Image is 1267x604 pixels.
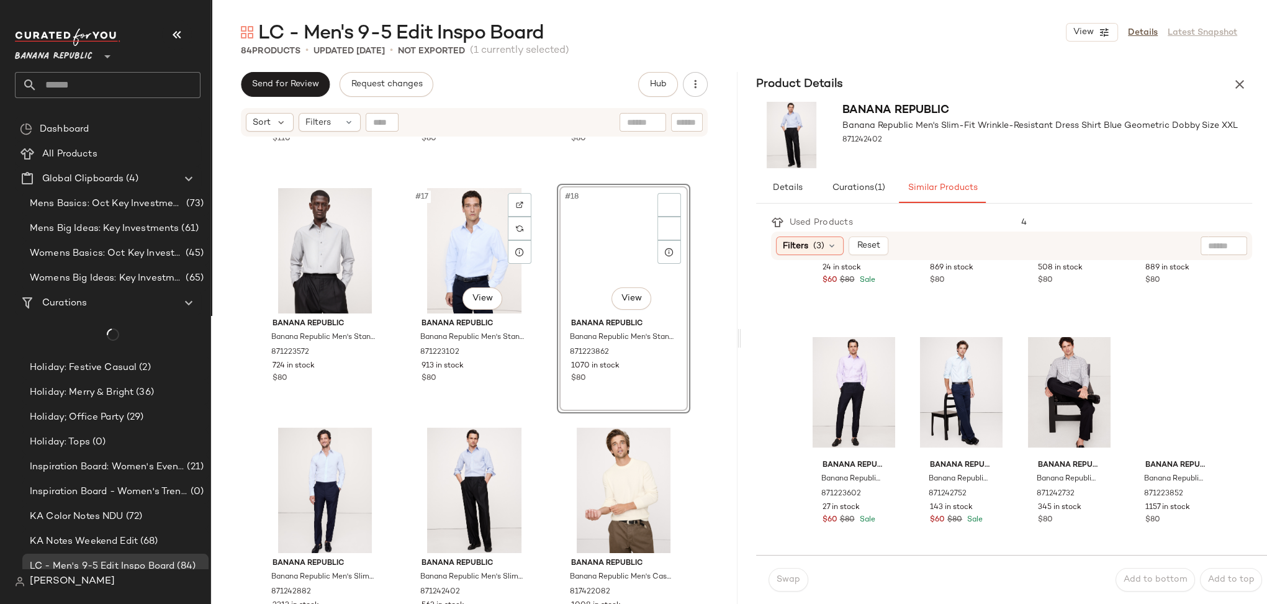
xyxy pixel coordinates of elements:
[840,275,855,286] span: $80
[273,318,377,330] span: Banana Republic
[638,72,678,97] button: Hub
[621,294,642,304] span: View
[649,79,666,89] span: Hub
[823,502,860,513] span: 27 in stock
[570,347,609,358] span: 871223862
[273,133,291,145] span: $110
[1145,263,1189,274] span: 889 in stock
[188,485,204,499] span: (0)
[137,361,150,375] span: (2)
[184,460,204,474] span: (21)
[470,43,569,58] span: (1 currently selected)
[258,21,544,46] span: LC - Men's 9-5 Edit Inspo Board
[1066,23,1118,42] button: View
[1128,26,1158,39] a: Details
[1011,216,1252,229] div: 4
[821,474,884,485] span: Banana Republic Men's Standard-Fit Wrinkle-Resistant Dress Shirt Lilac Size XS
[263,188,387,313] img: cn57816395.jpg
[263,428,387,553] img: cn60370349.jpg
[1145,502,1190,513] span: 1157 in stock
[772,183,802,193] span: Details
[849,237,888,255] button: Reset
[42,147,97,161] span: All Products
[930,275,945,286] span: $80
[422,558,526,569] span: Banana Republic
[823,275,837,286] span: $60
[398,45,465,58] p: Not Exported
[571,558,676,569] span: Banana Republic
[741,76,858,93] h3: Product Details
[823,515,837,526] span: $60
[571,133,586,145] span: $80
[857,516,875,524] span: Sale
[273,361,315,372] span: 724 in stock
[462,287,502,310] button: View
[1145,515,1160,526] span: $80
[30,246,183,261] span: Womens Basics: Oct Key Investments
[930,515,945,526] span: $60
[30,361,137,375] span: Holiday: Festive Casual
[472,294,493,304] span: View
[305,43,309,58] span: •
[271,587,311,598] span: 871242882
[1073,27,1094,37] span: View
[570,332,675,343] span: Banana Republic Men's Standard-Fit Wrinkle-Resistant Dress Shirt Bright White Stripe Size XS
[42,296,87,310] span: Curations
[313,45,385,58] p: updated [DATE]
[30,574,115,589] span: [PERSON_NAME]
[842,104,949,116] span: Banana Republic
[813,330,895,455] img: cn57781957.jpg
[930,460,993,471] span: Banana Republic
[1144,489,1183,500] span: 871223852
[1038,502,1081,513] span: 345 in stock
[133,385,154,400] span: (36)
[422,373,436,384] span: $80
[271,572,376,583] span: Banana Republic Men's Slim-Fit Wrinkle-Resistant Dress Shirt Bright White Stripe Tall Size M
[124,172,138,186] span: (4)
[420,332,525,343] span: Banana Republic Men's Standard-Fit Wrinkle-Resistant Dress Shirt Light Blue Mini-Plaid Size XS
[390,43,393,58] span: •
[920,330,1003,455] img: cn58138269.jpg
[241,47,252,56] span: 84
[930,263,973,274] span: 869 in stock
[273,558,377,569] span: Banana Republic
[756,102,827,168] img: cn57778568.jpg
[273,373,287,384] span: $80
[570,572,675,583] span: Banana Republic Men's Cashmere Crew-Neck Sweater Ivory Size XS
[414,191,431,203] span: #17
[422,318,526,330] span: Banana Republic
[124,410,144,425] span: (29)
[412,428,536,553] img: cn57778568.jpg
[30,197,184,211] span: Mens Basics: Oct Key Investments
[40,122,89,137] span: Dashboard
[856,241,880,251] span: Reset
[857,276,875,284] span: Sale
[241,26,253,38] img: svg%3e
[15,42,92,65] span: Banana Republic
[30,559,174,574] span: LC - Men's 9-5 Edit Inspo Board
[1145,460,1208,471] span: Banana Republic
[874,183,885,193] span: (1)
[271,347,309,358] span: 871223572
[350,79,422,89] span: Request changes
[1038,275,1053,286] span: $80
[1144,474,1207,485] span: Banana Republic Men's Standard-Fit Wrinkle-Resistant Dress Shirt Light Blue Dobby Size XS
[783,216,863,229] div: Used Products
[783,240,808,253] span: Filters
[929,489,967,500] span: 871242752
[30,510,124,524] span: KA Color Notes NDU
[30,410,124,425] span: Holiday; Office Party
[842,135,882,146] span: 871242402
[842,119,1238,132] span: Banana Republic Men's Slim-Fit Wrinkle-Resistant Dress Shirt Blue Geometric Dobby Size XXL
[271,332,376,343] span: Banana Republic Men's Standard-Fit Wrinkle-Resistant Dress Shirt [PERSON_NAME] Size XS
[15,577,25,587] img: svg%3e
[179,222,199,236] span: (61)
[30,435,90,449] span: Holiday: Tops
[929,474,991,485] span: Banana Republic Men's Slim-Fit Wrinkle-Resistant Dress Shirt Mint Plaid Size M
[253,116,271,129] span: Sort
[840,515,855,526] span: $80
[611,287,651,310] button: View
[174,559,196,574] span: (84)
[420,347,459,358] span: 871223102
[1145,275,1160,286] span: $80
